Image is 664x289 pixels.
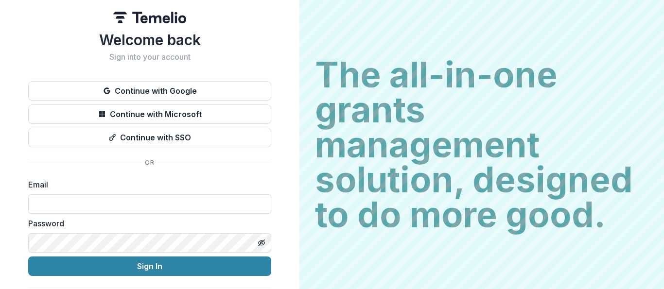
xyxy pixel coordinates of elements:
button: Toggle password visibility [254,235,269,251]
h2: Sign into your account [28,52,271,62]
button: Continue with Google [28,81,271,101]
h1: Welcome back [28,31,271,49]
img: Temelio [113,12,186,23]
label: Email [28,179,265,190]
button: Continue with SSO [28,128,271,147]
label: Password [28,218,265,229]
button: Continue with Microsoft [28,104,271,124]
button: Sign In [28,256,271,276]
